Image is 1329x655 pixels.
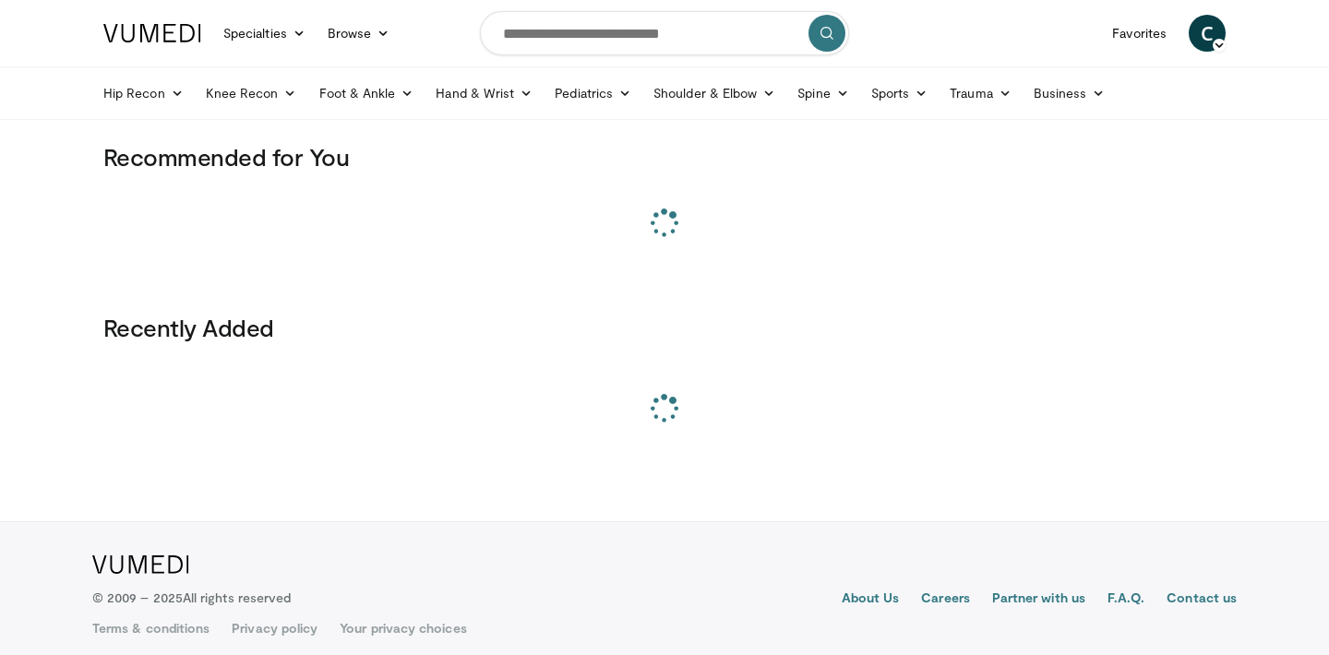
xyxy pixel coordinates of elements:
[195,75,308,112] a: Knee Recon
[232,619,317,637] a: Privacy policy
[92,589,291,607] p: © 2009 – 2025
[786,75,859,112] a: Spine
[103,142,1226,172] h3: Recommended for You
[103,313,1226,342] h3: Recently Added
[425,75,544,112] a: Hand & Wrist
[92,619,210,637] a: Terms & conditions
[992,589,1085,611] a: Partner with us
[103,24,201,42] img: VuMedi Logo
[480,11,849,55] input: Search topics, interventions
[1101,15,1178,52] a: Favorites
[1189,15,1226,52] a: C
[921,589,970,611] a: Careers
[842,589,900,611] a: About Us
[92,75,195,112] a: Hip Recon
[860,75,940,112] a: Sports
[1023,75,1117,112] a: Business
[183,589,291,605] span: All rights reserved
[92,555,189,574] img: VuMedi Logo
[340,619,466,637] a: Your privacy choices
[1107,589,1144,611] a: F.A.Q.
[939,75,1023,112] a: Trauma
[642,75,786,112] a: Shoulder & Elbow
[308,75,425,112] a: Foot & Ankle
[544,75,642,112] a: Pediatrics
[1167,589,1237,611] a: Contact us
[212,15,317,52] a: Specialties
[317,15,401,52] a: Browse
